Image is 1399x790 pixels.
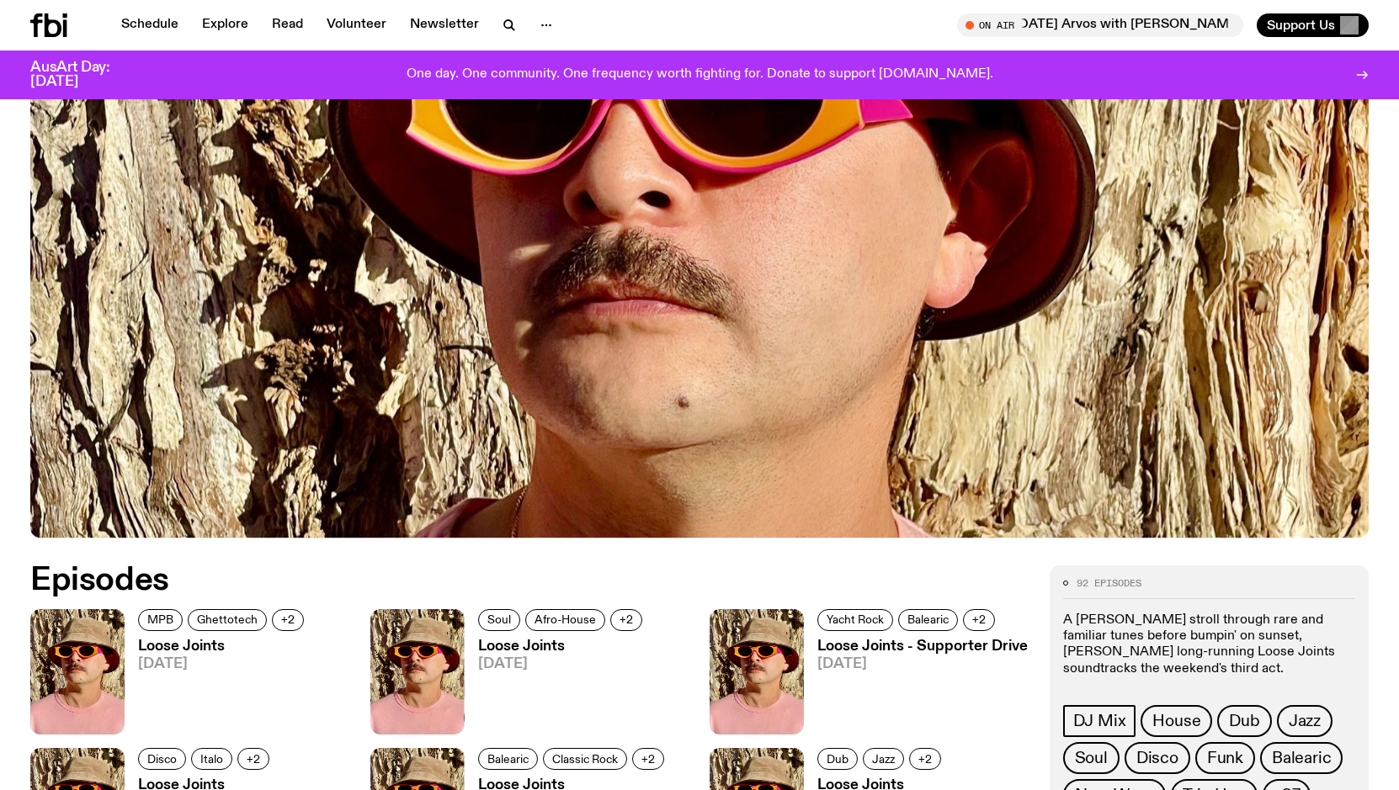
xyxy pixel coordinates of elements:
[111,13,189,37] a: Schedule
[525,609,605,631] a: Afro-House
[898,609,958,631] a: Balearic
[1277,705,1333,737] a: Jazz
[138,657,309,671] span: [DATE]
[817,639,1028,654] h3: Loose Joints - Supporter Drive
[827,752,848,765] span: Dub
[281,613,295,626] span: +2
[247,752,260,765] span: +2
[487,613,511,626] span: Soul
[620,613,633,626] span: +2
[963,609,995,631] button: +2
[400,13,489,37] a: Newsletter
[1136,749,1178,767] span: Disco
[1272,749,1331,767] span: Balearic
[407,67,993,82] p: One day. One community. One frequency worth fighting for. Donate to support [DOMAIN_NAME].
[872,752,895,765] span: Jazz
[262,13,313,37] a: Read
[487,752,529,765] span: Balearic
[543,748,627,770] a: Classic Rock
[909,748,941,770] button: +2
[610,609,642,631] button: +2
[478,639,647,654] h3: Loose Joints
[200,752,223,765] span: Italo
[272,609,304,631] button: +2
[478,748,538,770] a: Balearic
[817,748,858,770] a: Dub
[972,613,986,626] span: +2
[1073,712,1126,730] span: DJ Mix
[817,609,893,631] a: Yacht Rock
[1217,705,1271,737] a: Dub
[710,609,804,734] img: Tyson stands in front of a paperbark tree wearing orange sunglasses, a suede bucket hat and a pin...
[804,639,1028,734] a: Loose Joints - Supporter Drive[DATE]
[1229,712,1259,730] span: Dub
[907,613,949,626] span: Balearic
[1152,712,1200,730] span: House
[535,613,596,626] span: Afro-House
[192,13,258,37] a: Explore
[1063,742,1120,774] a: Soul
[125,639,309,734] a: Loose Joints[DATE]
[138,609,183,631] a: MPB
[1063,705,1136,737] a: DJ Mix
[1075,749,1108,767] span: Soul
[552,752,618,765] span: Classic Rock
[1207,749,1243,767] span: Funk
[30,609,125,734] img: Tyson stands in front of a paperbark tree wearing orange sunglasses, a suede bucket hat and a pin...
[237,748,269,770] button: +2
[641,752,655,765] span: +2
[863,748,904,770] a: Jazz
[138,639,309,654] h3: Loose Joints
[465,639,647,734] a: Loose Joints[DATE]
[478,609,520,631] a: Soul
[197,613,258,626] span: Ghettotech
[1141,705,1212,737] a: House
[1063,612,1356,677] p: A [PERSON_NAME] stroll through rare and familiar tunes before bumpin' on sunset, [PERSON_NAME] lo...
[632,748,664,770] button: +2
[30,565,916,596] h2: Episodes
[1195,742,1255,774] a: Funk
[1077,579,1141,588] span: 92 episodes
[138,748,186,770] a: Disco
[370,609,465,734] img: Tyson stands in front of a paperbark tree wearing orange sunglasses, a suede bucket hat and a pin...
[918,752,932,765] span: +2
[827,613,884,626] span: Yacht Rock
[317,13,396,37] a: Volunteer
[478,657,647,671] span: [DATE]
[188,609,267,631] a: Ghettotech
[147,752,177,765] span: Disco
[957,13,1243,37] button: On Air[DATE] Arvos with [PERSON_NAME]
[1125,742,1190,774] a: Disco
[191,748,232,770] a: Italo
[1289,712,1321,730] span: Jazz
[1257,13,1369,37] button: Support Us
[817,657,1028,671] span: [DATE]
[1267,18,1335,33] span: Support Us
[30,61,138,89] h3: AusArt Day: [DATE]
[147,613,173,626] span: MPB
[1260,742,1343,774] a: Balearic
